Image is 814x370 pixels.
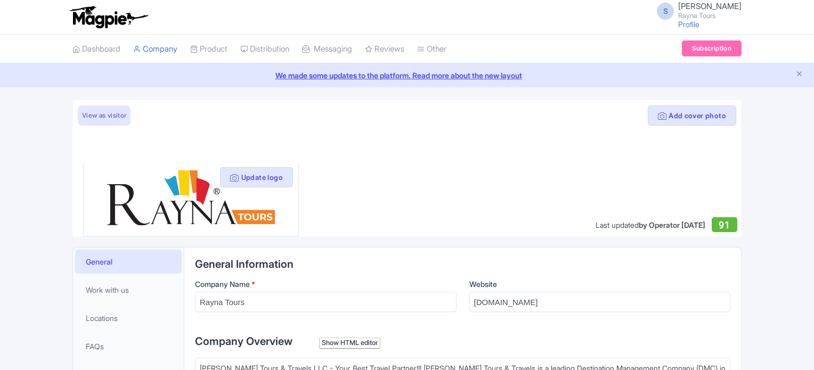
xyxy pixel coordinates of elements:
[678,20,699,29] a: Profile
[657,3,674,20] span: S
[78,105,131,126] a: View as visitor
[639,220,705,229] span: by Operator [DATE]
[75,306,182,330] a: Locations
[719,219,730,231] span: 91
[648,105,736,126] button: Add cover photo
[682,40,742,56] a: Subscription
[86,313,118,324] span: Locations
[795,69,803,81] button: Close announcement
[678,12,742,19] small: Rayna Tours
[86,341,104,352] span: FAQs
[75,250,182,274] a: General
[417,35,446,64] a: Other
[86,256,112,267] span: General
[195,279,250,289] span: Company Name
[678,1,742,11] span: [PERSON_NAME]
[319,338,380,349] div: Show HTML editor
[650,2,742,19] a: S [PERSON_NAME] Rayna Tours
[365,35,404,64] a: Reviews
[190,35,227,64] a: Product
[195,335,292,348] span: Company Overview
[596,219,705,231] div: Last updated
[133,35,177,64] a: Company
[240,35,289,64] a: Distribution
[75,334,182,358] a: FAQs
[105,170,276,227] img: fmm5unkve7hiohrvw8p2.png
[6,70,808,81] a: We made some updates to the platform. Read more about the new layout
[469,279,497,289] span: Website
[195,258,730,270] h2: General Information
[72,35,120,64] a: Dashboard
[67,5,150,29] img: logo-ab69f6fb50320c5b225c76a69d11143b.png
[86,284,129,295] span: Work with us
[75,278,182,302] a: Work with us
[302,35,352,64] a: Messaging
[220,167,293,187] button: Update logo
